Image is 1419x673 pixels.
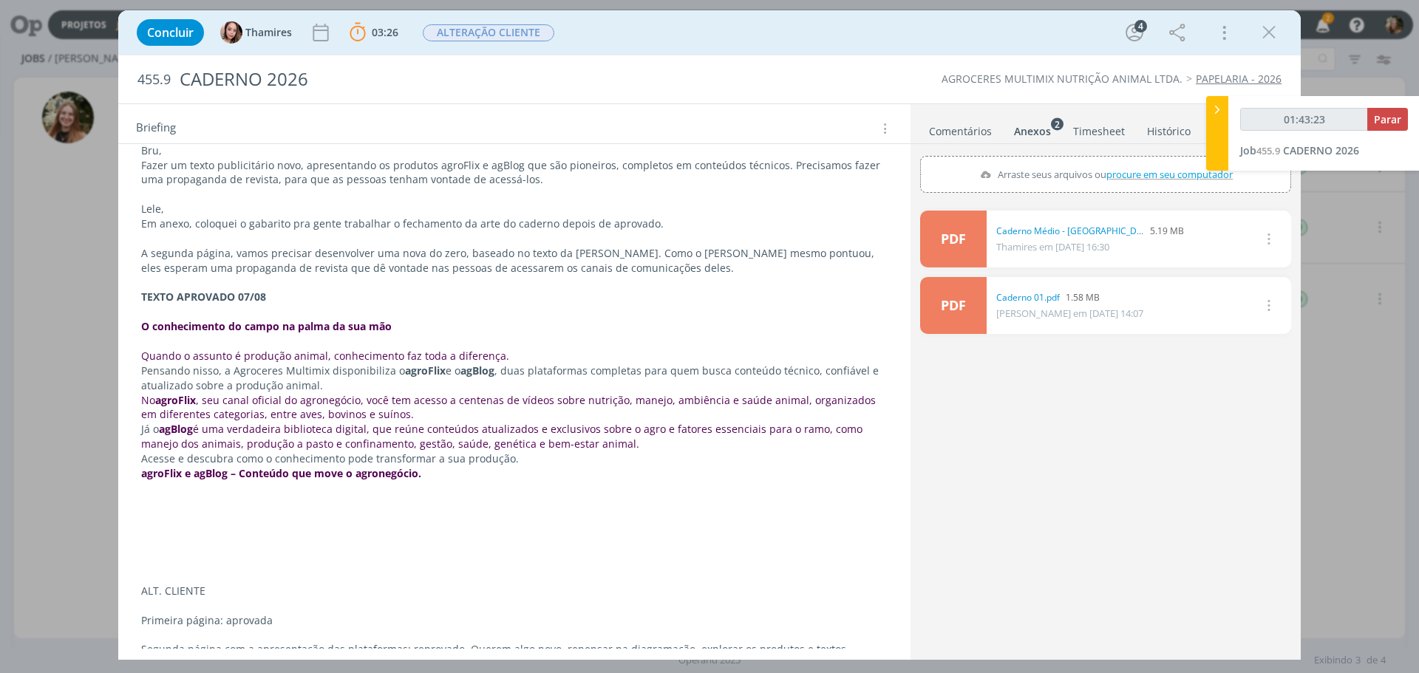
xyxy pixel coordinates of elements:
[141,642,888,657] p: Segunda página com a apresentação das plataformas: reprovado. Querem algo novo, repensar na diagr...
[372,25,398,39] span: 03:26
[928,117,993,139] a: Comentários
[405,363,446,378] strong: agroFlix
[141,613,888,628] p: Primeira página: aprovada
[1367,108,1408,131] button: Parar
[220,21,242,44] img: T
[141,422,888,451] p: Já o
[1240,143,1359,157] a: Job455.9CADERNO 2026
[996,225,1144,238] a: Caderno Médio - [GEOGRAPHIC_DATA]pdf
[159,422,193,436] strong: agBlog
[1051,117,1064,130] sup: 2
[118,10,1301,660] div: dialog
[141,202,888,216] p: Lele,
[141,422,865,451] span: é uma verdadeira biblioteca digital, que reúne conteúdos atualizados e exclusivos sobre o agro e ...
[1283,143,1359,157] span: CADERNO 2026
[245,27,292,38] span: Thamires
[141,584,888,598] p: ALT. CLIENTE
[147,27,194,38] span: Concluir
[136,119,176,138] span: Briefing
[141,451,888,466] p: Acesse e descubra como o conhecimento pode transformar a sua produção.
[137,72,171,88] span: 455.9
[1134,20,1147,33] div: 4
[1123,21,1146,44] button: 4
[220,21,292,44] button: TThamires
[141,246,888,276] p: A segunda página, vamos precisar desenvolver uma nova do zero, baseado no texto da [PERSON_NAME]....
[141,363,888,393] p: Pensando nisso, a Agroceres Multimix disponibiliza o e o , duas plataformas completas para quem b...
[920,211,987,267] a: PDF
[422,24,555,42] button: ALTERAÇÃO CLIENTE
[141,143,888,158] p: Bru,
[141,319,392,333] strong: O conhecimento do campo na palma da sua mão
[174,61,799,98] div: CADERNO 2026
[996,291,1060,304] a: Caderno 01.pdf
[1072,117,1126,139] a: Timesheet
[141,466,421,480] strong: agroFlix e agBlog – Conteúdo que move o agronegócio.
[996,240,1109,253] span: Thamires em [DATE] 16:30
[1374,112,1401,126] span: Parar
[1106,168,1233,181] span: procure em seu computador
[996,225,1184,238] div: 5.19 MB
[141,216,888,231] p: Em anexo, coloquei o gabarito pra gente trabalhar o fechamento da arte do caderno depois de aprov...
[1014,124,1051,139] div: Anexos
[423,24,554,41] span: ALTERAÇÃO CLIENTE
[942,72,1182,86] a: AGROCERES MULTIMIX NUTRIÇÃO ANIMAL LTDA.
[141,158,883,187] span: Fazer um texto publicitário novo, apresentando os produtos agroFlix e agBlog que são pioneiros, c...
[460,363,494,378] strong: agBlog
[973,165,1237,184] label: Arraste seus arquivos ou
[1196,72,1282,86] a: PAPELARIA - 2026
[346,21,402,44] button: 03:26
[996,307,1143,320] span: [PERSON_NAME] em [DATE] 14:07
[1146,117,1191,139] a: Histórico
[141,393,155,407] span: No
[141,393,879,422] span: , seu canal oficial do agronegócio, você tem acesso a centenas de vídeos sobre nutrição, manejo, ...
[137,19,204,46] button: Concluir
[1256,144,1280,157] span: 455.9
[141,349,509,363] span: Quando o assunto é produção animal, conhecimento faz toda a diferença.
[920,277,987,334] a: PDF
[155,393,196,407] strong: agroFlix
[996,291,1143,304] div: 1.58 MB
[141,290,266,304] strong: TEXTO APROVADO 07/08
